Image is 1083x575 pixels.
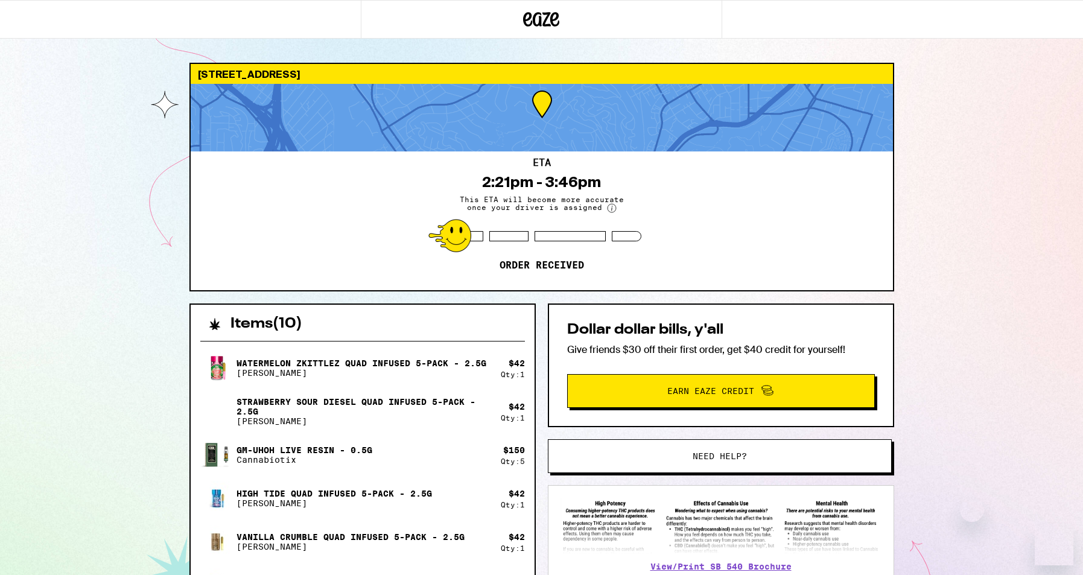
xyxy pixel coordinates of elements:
iframe: Close message [960,498,984,522]
div: Qty: 1 [501,501,525,509]
p: Gm-uhOh Live Resin - 0.5g [237,445,372,455]
img: Vanilla Crumble Quad Infused 5-Pack - 2.5g [200,525,234,559]
button: Earn Eaze Credit [567,374,875,408]
img: Gm-uhOh Live Resin - 0.5g [200,438,234,472]
h2: ETA [533,158,551,168]
img: SB 540 Brochure preview [561,498,881,554]
img: Watermelon Zkittlez Quad Infused 5-Pack - 2.5g [200,351,234,385]
div: $ 42 [509,402,525,411]
div: Qty: 1 [501,414,525,422]
p: High Tide Quad Infused 5-Pack - 2.5g [237,489,432,498]
button: Need help? [548,439,892,473]
p: Strawberry Sour Diesel Quad Infused 5-Pack - 2.5g [237,397,491,416]
p: [PERSON_NAME] [237,368,486,378]
span: Earn Eaze Credit [667,387,754,395]
p: Cannabiotix [237,455,372,465]
div: $ 42 [509,358,525,368]
iframe: Button to launch messaging window [1035,527,1073,565]
div: $ 42 [509,532,525,542]
div: Qty: 1 [501,544,525,552]
p: [PERSON_NAME] [237,416,491,426]
img: Strawberry Sour Diesel Quad Infused 5-Pack - 2.5g [200,395,234,428]
p: Order received [500,259,584,272]
div: [STREET_ADDRESS] [191,64,893,84]
div: $ 42 [509,489,525,498]
div: Qty: 5 [501,457,525,465]
img: High Tide Quad Infused 5-Pack - 2.5g [200,481,234,515]
h2: Items ( 10 ) [230,317,302,331]
span: This ETA will become more accurate once your driver is assigned [451,195,632,213]
p: Watermelon Zkittlez Quad Infused 5-Pack - 2.5g [237,358,486,368]
a: View/Print SB 540 Brochure [650,562,792,571]
p: Give friends $30 off their first order, get $40 credit for yourself! [567,343,875,356]
div: $ 150 [503,445,525,455]
h2: Dollar dollar bills, y'all [567,323,875,337]
span: Need help? [693,452,747,460]
p: [PERSON_NAME] [237,498,432,508]
div: 2:21pm - 3:46pm [482,174,601,191]
div: Qty: 1 [501,370,525,378]
p: Vanilla Crumble Quad Infused 5-Pack - 2.5g [237,532,465,542]
p: [PERSON_NAME] [237,542,465,551]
